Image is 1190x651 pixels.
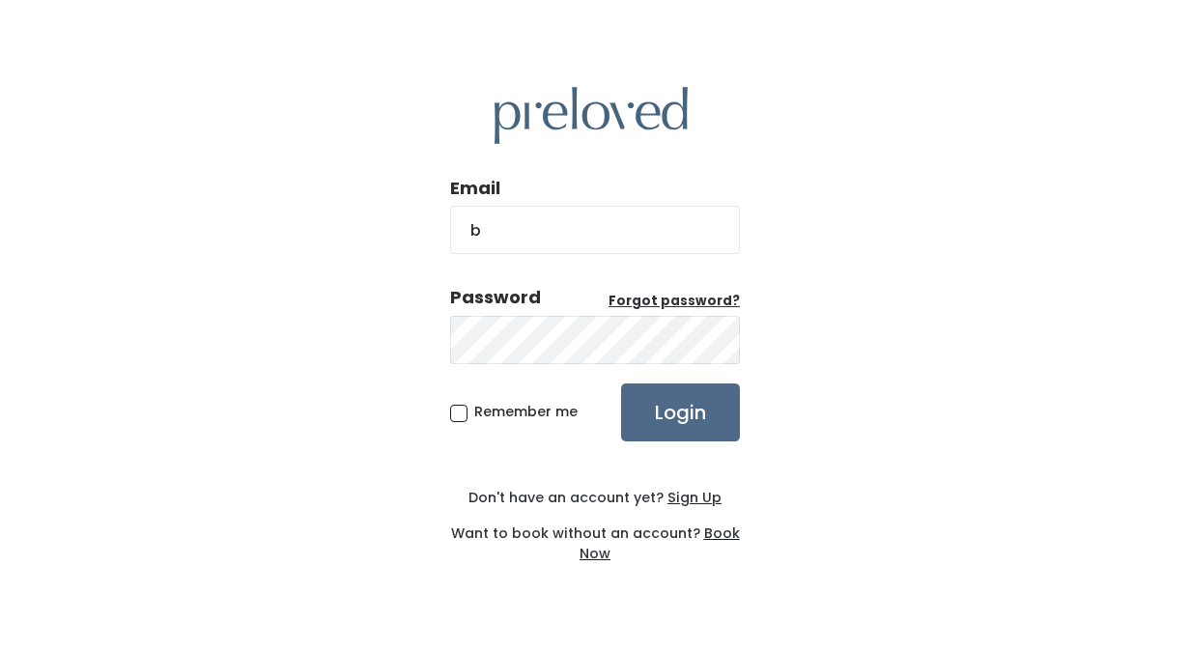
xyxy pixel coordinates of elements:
img: preloved logo [495,87,688,144]
span: Remember me [474,402,578,421]
div: Password [450,285,541,310]
a: Book Now [580,524,740,563]
div: Want to book without an account? [450,508,740,564]
div: Don't have an account yet? [450,488,740,508]
label: Email [450,176,500,201]
input: Login [621,383,740,441]
a: Sign Up [664,488,722,507]
u: Sign Up [667,488,722,507]
u: Forgot password? [609,292,740,310]
a: Forgot password? [609,292,740,311]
